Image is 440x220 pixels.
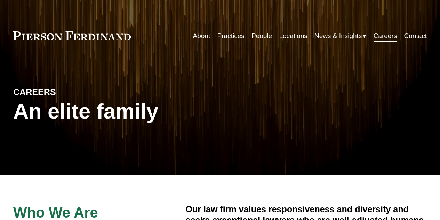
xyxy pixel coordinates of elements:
h1: An elite family [13,99,220,123]
a: People [251,29,272,43]
a: About [193,29,210,43]
a: Careers [374,29,397,43]
span: News & Insights [314,30,362,42]
h4: CAREERS [13,87,117,98]
a: Locations [279,29,307,43]
a: Practices [217,29,245,43]
a: folder dropdown [314,29,366,43]
a: Contact [404,29,427,43]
